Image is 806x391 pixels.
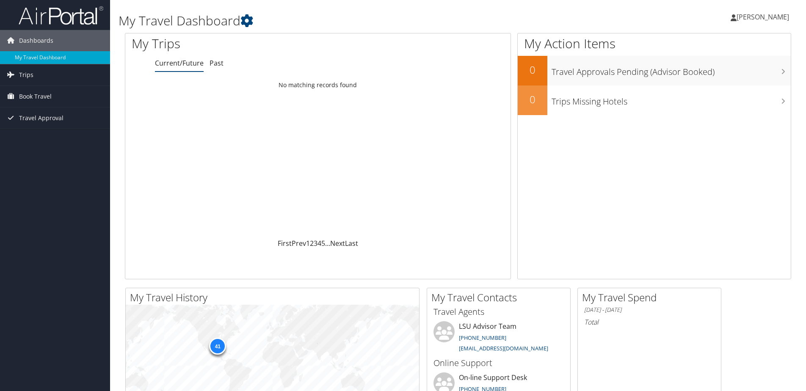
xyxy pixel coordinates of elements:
li: LSU Advisor Team [429,321,568,356]
a: Last [345,239,358,248]
a: Prev [292,239,306,248]
a: 3 [314,239,317,248]
h3: Trips Missing Hotels [552,91,791,107]
img: airportal-logo.png [19,6,103,25]
a: 1 [306,239,310,248]
h3: Online Support [433,357,564,369]
h2: My Travel History [130,290,419,305]
span: Book Travel [19,86,52,107]
a: 0Travel Approvals Pending (Advisor Booked) [518,56,791,85]
div: 41 [209,338,226,355]
span: [PERSON_NAME] [737,12,789,22]
h1: My Travel Dashboard [119,12,571,30]
a: [PERSON_NAME] [731,4,798,30]
a: 4 [317,239,321,248]
a: 2 [310,239,314,248]
a: 0Trips Missing Hotels [518,85,791,115]
td: No matching records found [125,77,511,93]
a: [EMAIL_ADDRESS][DOMAIN_NAME] [459,344,548,352]
span: Trips [19,64,33,85]
h2: My Travel Contacts [431,290,570,305]
h3: Travel Approvals Pending (Advisor Booked) [552,62,791,78]
h2: My Travel Spend [582,290,721,305]
span: Travel Approval [19,107,63,129]
a: First [278,239,292,248]
h3: Travel Agents [433,306,564,318]
span: Dashboards [19,30,53,51]
h1: My Trips [132,35,344,52]
h2: 0 [518,63,547,77]
a: [PHONE_NUMBER] [459,334,506,341]
a: Past [210,58,224,68]
h1: My Action Items [518,35,791,52]
h6: [DATE] - [DATE] [584,306,715,314]
h2: 0 [518,92,547,107]
h6: Total [584,317,715,327]
a: 5 [321,239,325,248]
a: Next [330,239,345,248]
span: … [325,239,330,248]
a: Current/Future [155,58,204,68]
